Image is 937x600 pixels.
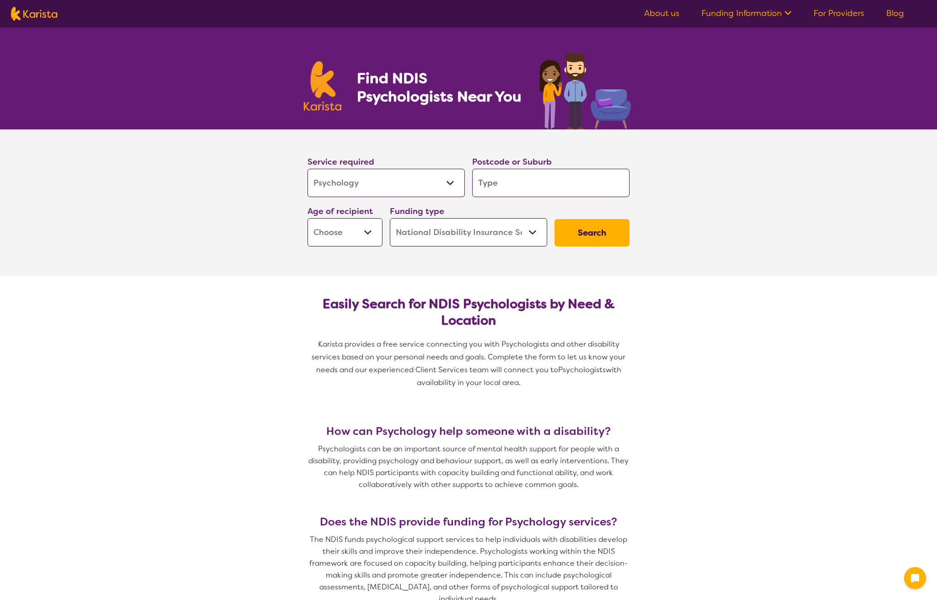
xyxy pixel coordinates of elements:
a: About us [644,8,679,19]
h2: Easily Search for NDIS Psychologists by Need & Location [315,296,622,329]
label: Service required [307,156,374,167]
span: Psychologists [558,365,606,375]
img: Karista logo [11,7,57,21]
a: Blog [886,8,904,19]
label: Postcode or Suburb [472,156,552,167]
p: Psychologists can be an important source of mental health support for people with a disability, p... [304,443,633,491]
h1: Find NDIS Psychologists Near You [357,69,526,106]
button: Search [555,219,630,246]
h3: How can Psychology help someone with a disability? [304,425,633,438]
label: Funding type [390,206,444,217]
img: psychology [536,49,633,129]
a: For Providers [813,8,864,19]
h3: Does the NDIS provide funding for Psychology services? [304,515,633,528]
img: Karista logo [304,61,341,111]
input: Type [472,169,630,197]
label: Age of recipient [307,206,373,217]
a: Funding Information [701,8,792,19]
span: Karista provides a free service connecting you with Psychologists and other disability services b... [312,339,627,375]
